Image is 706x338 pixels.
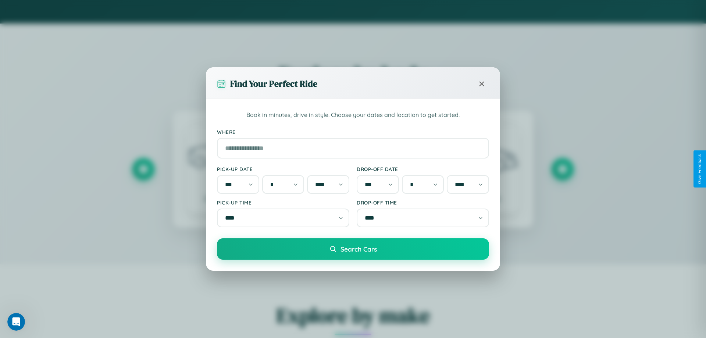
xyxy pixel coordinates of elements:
[357,166,489,172] label: Drop-off Date
[217,110,489,120] p: Book in minutes, drive in style. Choose your dates and location to get started.
[340,245,377,253] span: Search Cars
[230,78,317,90] h3: Find Your Perfect Ride
[217,129,489,135] label: Where
[357,199,489,206] label: Drop-off Time
[217,166,349,172] label: Pick-up Date
[217,199,349,206] label: Pick-up Time
[217,238,489,260] button: Search Cars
